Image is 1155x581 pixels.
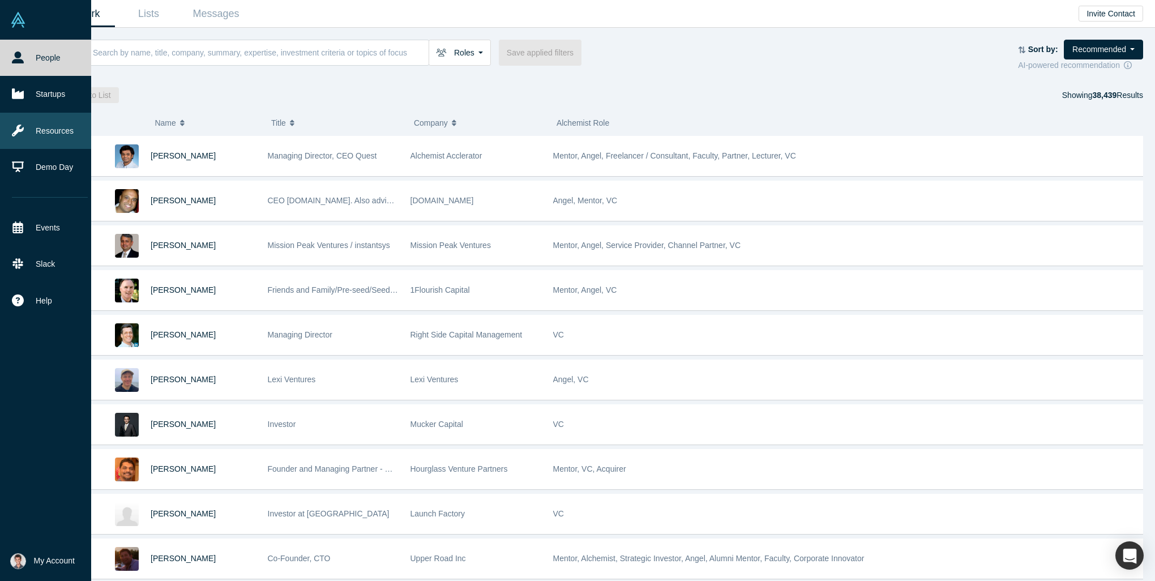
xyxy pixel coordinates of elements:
[553,375,589,384] span: Angel, VC
[36,295,52,307] span: Help
[1062,87,1143,103] div: Showing
[155,111,259,135] button: Name
[34,555,75,567] span: My Account
[268,509,390,518] span: Investor at [GEOGRAPHIC_DATA]
[66,87,119,103] button: Add to List
[115,413,139,437] img: Jerry Chen's Profile Image
[410,554,466,563] span: Upper Road Inc
[151,196,216,205] a: [PERSON_NAME]
[151,285,216,294] a: [PERSON_NAME]
[268,285,472,294] span: Friends and Family/Pre-seed/Seed Angel and VC Investor
[410,420,463,429] span: Mucker Capital
[1092,91,1116,100] strong: 38,439
[115,1,182,27] a: Lists
[151,464,216,473] a: [PERSON_NAME]
[1064,40,1143,59] button: Recommended
[115,144,139,168] img: Gnani Palanikumar's Profile Image
[268,241,390,250] span: Mission Peak Ventures / instantsys
[10,12,26,28] img: Alchemist Vault Logo
[115,368,139,392] img: Jonah Probell's Profile Image
[10,553,75,569] button: My Account
[155,111,176,135] span: Name
[151,375,216,384] a: [PERSON_NAME]
[1079,6,1143,22] button: Invite Contact
[268,464,482,473] span: Founder and Managing Partner - Hourglass Venture Partners
[115,189,139,213] img: Ben Cherian's Profile Image
[429,40,491,66] button: Roles
[115,502,139,526] img: Patrick Kerr's Profile Image
[553,330,564,339] span: VC
[268,375,316,384] span: Lexi Ventures
[499,40,581,66] button: Save applied filters
[1092,91,1143,100] span: Results
[410,464,508,473] span: Hourglass Venture Partners
[410,285,470,294] span: 1Flourish Capital
[268,554,331,563] span: Co-Founder, CTO
[1018,59,1143,71] div: AI-powered recommendation
[410,241,491,250] span: Mission Peak Ventures
[410,196,474,205] span: [DOMAIN_NAME]
[151,241,216,250] a: [PERSON_NAME]
[115,323,139,347] img: Kevin Dick's Profile Image
[553,420,564,429] span: VC
[271,111,286,135] span: Title
[92,39,429,66] input: Search by name, title, company, summary, expertise, investment criteria or topics of focus
[1028,45,1058,54] strong: Sort by:
[410,375,459,384] span: Lexi Ventures
[553,509,564,518] span: VC
[414,111,545,135] button: Company
[271,111,402,135] button: Title
[151,151,216,160] a: [PERSON_NAME]
[410,330,523,339] span: Right Side Capital Management
[553,464,626,473] span: Mentor, VC, Acquirer
[10,553,26,569] img: Satyam Goel's Account
[115,458,139,481] img: Ravi Subramanian's Profile Image
[553,554,865,563] span: Mentor, Alchemist, Strategic Investor, Angel, Alumni Mentor, Faculty, Corporate Innovator
[553,196,618,205] span: Angel, Mentor, VC
[268,196,624,205] span: CEO [DOMAIN_NAME]. Also advising and investing. Previously w/ Red Hat, Inktank, DreamHost, etc.
[115,279,139,302] img: David Lane's Profile Image
[414,111,448,135] span: Company
[410,151,482,160] span: Alchemist Acclerator
[151,330,216,339] a: [PERSON_NAME]
[268,151,377,160] span: Managing Director, CEO Quest
[268,330,332,339] span: Managing Director
[151,554,216,563] a: [PERSON_NAME]
[115,547,139,571] img: Lexi Viripaeff's Profile Image
[553,285,617,294] span: Mentor, Angel, VC
[151,420,216,429] a: [PERSON_NAME]
[115,234,139,258] img: Vipin Chawla's Profile Image
[182,1,250,27] a: Messages
[553,151,796,160] span: Mentor, Angel, Freelancer / Consultant, Faculty, Partner, Lecturer, VC
[151,509,216,518] a: [PERSON_NAME]
[557,118,609,127] span: Alchemist Role
[410,509,465,518] span: Launch Factory
[268,420,296,429] span: Investor
[553,241,741,250] span: Mentor, Angel, Service Provider, Channel Partner, VC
